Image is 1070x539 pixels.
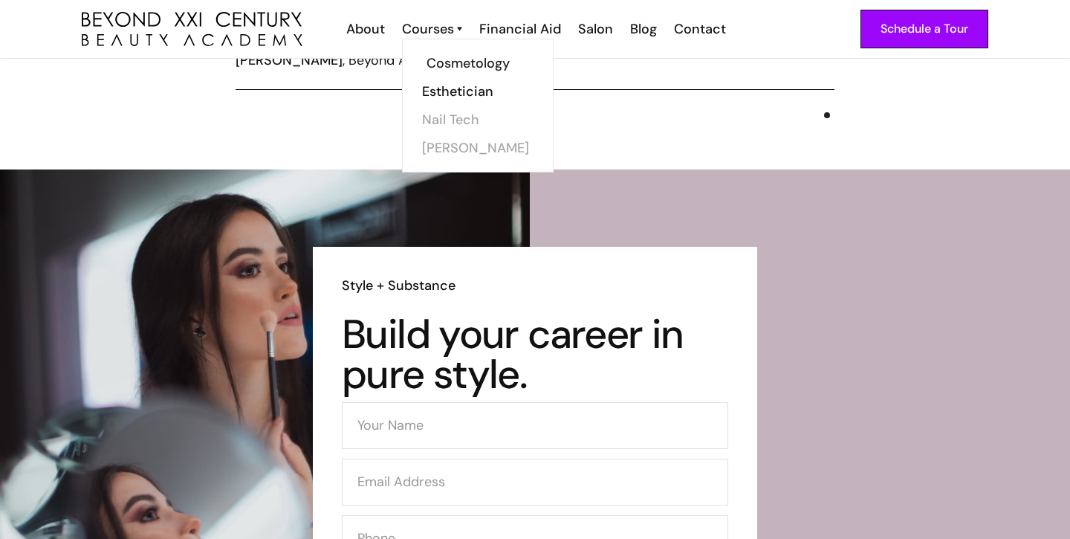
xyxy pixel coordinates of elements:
[402,19,454,39] div: Courses
[342,276,728,295] h6: Style + Substance
[422,106,534,134] a: Nail Tech
[422,77,534,106] a: Esthetician
[674,19,726,39] div: Contact
[82,12,302,47] a: home
[578,19,613,39] div: Salon
[346,19,385,39] div: About
[236,51,343,69] span: [PERSON_NAME]
[82,12,302,47] img: beyond 21st century beauty academy logo
[568,19,620,39] a: Salon
[402,39,554,172] nav: Courses
[824,112,830,118] div: Show slide 1 of 1
[337,19,392,39] a: About
[664,19,733,39] a: Contact
[630,19,657,39] div: Blog
[427,49,538,77] a: Cosmetology
[342,402,728,449] input: Your Name
[479,19,561,39] div: Financial Aid
[470,19,568,39] a: Financial Aid
[342,314,728,395] h3: Build your career in pure style.
[422,134,534,162] a: [PERSON_NAME]
[342,459,728,506] input: Email Address
[860,10,988,48] a: Schedule a Tour
[881,19,968,39] div: Schedule a Tour
[236,51,834,70] div: , Beyond Alum '11
[402,19,462,39] a: Courses
[620,19,664,39] a: Blog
